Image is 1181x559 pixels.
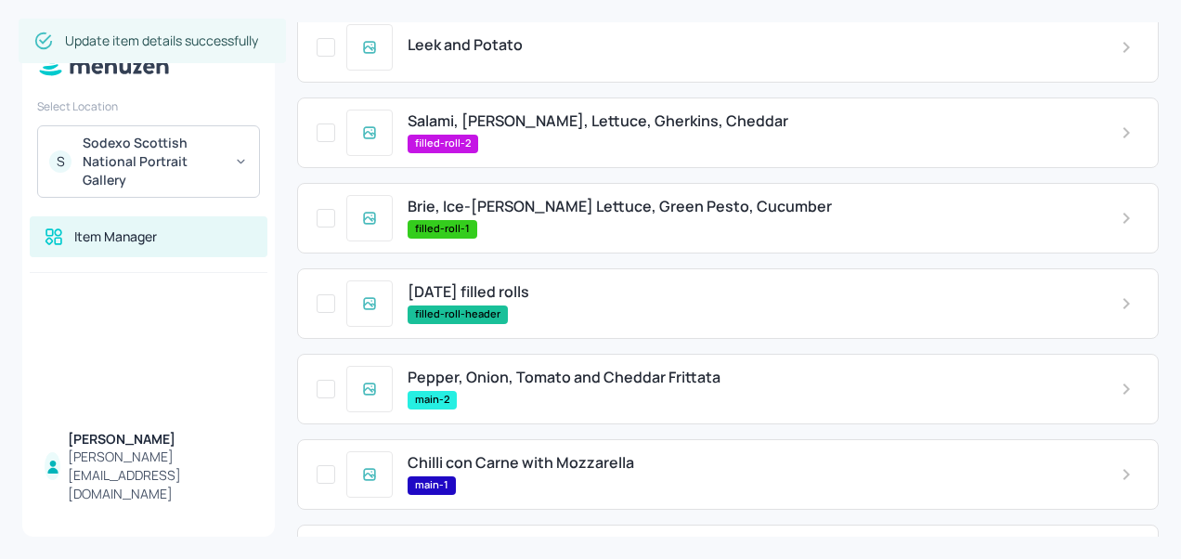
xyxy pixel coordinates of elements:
[65,24,258,58] div: Update item details successfully
[408,36,523,54] span: Leek and Potato
[74,227,157,246] div: Item Manager
[408,306,508,322] span: filled-roll-header
[408,198,832,215] span: Brie, Ice-[PERSON_NAME] Lettuce, Green Pesto, Cucumber
[408,136,478,151] span: filled-roll-2
[68,430,253,448] div: [PERSON_NAME]
[408,221,477,237] span: filled-roll-1
[49,150,71,173] div: S
[408,454,634,472] span: Chilli con Carne with Mozzarella
[408,369,720,386] span: Pepper, Onion, Tomato and Cheddar Frittata
[83,134,223,189] div: Sodexo Scottish National Portrait Gallery
[408,112,788,130] span: Salami, [PERSON_NAME], Lettuce, Gherkins, Cheddar
[408,477,456,493] span: main-1
[68,448,253,503] div: [PERSON_NAME][EMAIL_ADDRESS][DOMAIN_NAME]
[408,392,457,408] span: main-2
[408,283,529,301] span: [DATE] filled rolls
[37,98,260,114] div: Select Location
